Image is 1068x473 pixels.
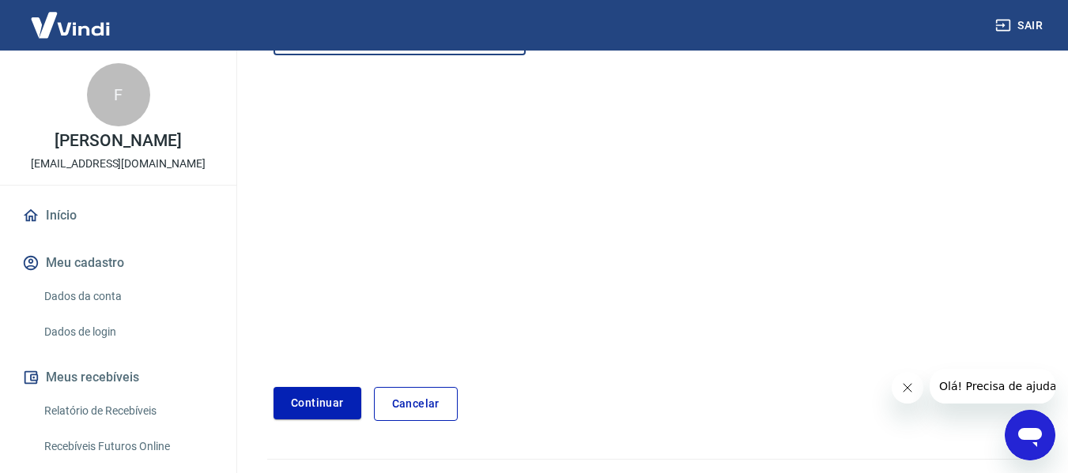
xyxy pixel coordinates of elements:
a: Início [19,198,217,233]
span: Olá! Precisa de ajuda? [9,11,133,24]
button: Sair [992,11,1049,40]
p: [EMAIL_ADDRESS][DOMAIN_NAME] [31,156,206,172]
a: Recebíveis Futuros Online [38,430,217,463]
a: Cancelar [374,387,458,421]
p: [PERSON_NAME] [55,133,181,149]
a: Relatório de Recebíveis [38,395,217,427]
button: Meus recebíveis [19,360,217,395]
iframe: Mensagem da empresa [930,369,1055,404]
iframe: Fechar mensagem [892,372,923,404]
a: Dados da conta [38,280,217,313]
a: Dados de login [38,316,217,348]
img: Vindi [19,1,122,49]
div: F [87,63,150,126]
iframe: Botão para abrir a janela de mensagens [1005,410,1055,460]
button: Continuar [274,387,361,419]
button: Meu cadastro [19,246,217,280]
